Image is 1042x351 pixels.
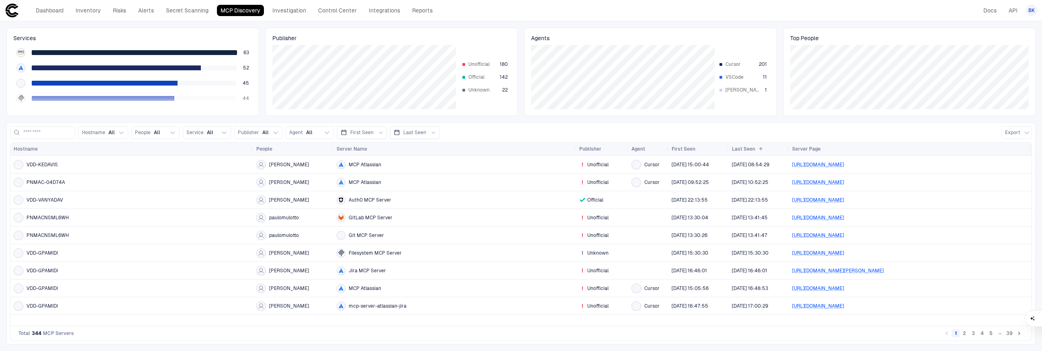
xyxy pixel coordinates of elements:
div: 7/29/2025 13:54:29 (GMT+00:00 UTC) [732,161,769,168]
span: Last Seen [732,146,755,152]
div: 7/31/2025 21:48:53 (GMT+00:00 UTC) [732,285,768,292]
span: Unofficial [587,161,609,168]
button: Go to page 2 [960,329,968,337]
span: Filesystem MCP Server [349,250,402,256]
a: [URL][DOMAIN_NAME] [792,233,844,238]
span: mcp-server-atlassian-jira [349,303,407,309]
span: [PERSON_NAME] [269,250,309,256]
span: VDD-GPAMIDI [27,303,58,309]
span: [PERSON_NAME] [269,267,309,274]
span: [DATE] 22:13:55 [732,197,768,203]
a: Investigation [269,5,310,16]
span: Official [468,74,496,80]
span: [PERSON_NAME] [725,87,762,93]
div: … [996,329,1004,337]
span: [DATE] 16:46:01 [732,267,767,274]
span: Agent [631,146,645,152]
a: Alerts [135,5,157,16]
span: [PERSON_NAME] [269,303,309,309]
div: Atlassian [338,285,344,292]
span: 11 [763,74,767,80]
span: GitLab MCP Server [349,214,392,221]
div: 7/31/2025 18:41:45 (GMT+00:00 UTC) [732,214,768,221]
span: People [135,129,151,136]
div: 7/31/2025 03:13:55 (GMT+00:00 UTC) [732,197,768,203]
span: Unofficial [587,267,609,274]
span: [DATE] 13:30:04 [672,214,708,221]
span: Server Page [792,146,821,152]
button: Go to page 39 [1005,329,1014,337]
button: PeopleAll [131,126,180,139]
div: Gitlab [338,214,344,221]
span: [DATE] 13:41:47 [732,232,767,239]
span: 344 [32,330,41,337]
span: Hostname [82,129,105,136]
span: [DATE] 09:52:25 [672,179,709,186]
button: page 1 [952,329,960,337]
a: [URL][DOMAIN_NAME][PERSON_NAME] [792,268,884,273]
a: Reports [409,5,436,16]
span: Unofficial [468,61,496,67]
div: 7/31/2025 20:05:56 (GMT+00:00 UTC) [672,285,709,292]
span: [DATE] 15:05:56 [672,285,709,292]
span: Last Seen [403,129,426,136]
span: PNMAC-04D74A [27,179,65,186]
span: Top People [790,35,1029,42]
div: 7/28/2025 20:00:44 (GMT+00:00 UTC) [672,161,709,168]
span: Publisher [579,146,601,152]
button: Go to page 4 [978,329,986,337]
a: [URL][DOMAIN_NAME] [792,180,844,185]
button: Go to page 5 [987,329,995,337]
span: Unofficial [587,285,609,292]
span: First Seen [350,129,374,136]
a: Integrations [365,5,404,16]
a: Inventory [72,5,104,16]
a: Secret Scanning [162,5,212,16]
div: Auth0 [338,197,344,203]
span: 45 [243,80,249,86]
a: [URL][DOMAIN_NAME] [792,303,844,309]
div: 7/31/2025 20:30:30 (GMT+00:00 UTC) [672,250,708,256]
span: 44 [243,95,249,102]
a: [URL][DOMAIN_NAME] [792,197,844,203]
a: [URL][DOMAIN_NAME] [792,286,844,291]
span: Unofficial [587,214,609,221]
a: MCP Discovery [217,5,264,16]
div: Atlassian [18,65,24,71]
span: BK [1028,7,1035,14]
span: [DATE] 13:41:45 [732,214,768,221]
div: Atlassian [338,161,344,168]
span: Unofficial [587,303,609,309]
span: MCP Atlassian [349,161,381,168]
nav: pagination navigation [942,329,1024,338]
span: 63 [243,49,249,56]
div: 7/29/2025 15:52:25 (GMT+00:00 UTC) [732,179,768,186]
a: API [1005,5,1021,16]
button: PublisherAll [234,126,282,139]
span: [DATE] 08:54:29 [732,161,769,168]
div: 7/31/2025 22:00:29 (GMT+00:00 UTC) [732,303,768,309]
div: 7/28/2025 14:52:25 (GMT+00:00 UTC) [672,179,709,186]
span: Cursor [644,161,660,168]
span: Auth0 MCP Server [349,197,391,203]
span: [PERSON_NAME] [269,285,309,292]
span: VDD-GPAMIDI [27,285,58,292]
div: 7/31/2025 18:30:04 (GMT+00:00 UTC) [672,214,708,221]
div: 7/31/2025 21:46:01 (GMT+00:00 UTC) [672,267,707,274]
span: Unknown [468,87,496,93]
span: Total [18,330,30,337]
span: [DATE] 16:48:53 [732,285,768,292]
span: Publisher [238,129,259,136]
span: VDD-KEDAVIS [27,161,58,168]
span: Cursor [644,303,660,309]
span: VDD-GPAMIDI [27,267,58,274]
span: All [306,129,313,136]
span: [DATE] 16:46:01 [672,267,707,274]
a: [URL][DOMAIN_NAME] [792,162,844,167]
span: VDD-GPAMIDI [27,250,58,256]
button: ServiceAll [183,126,231,139]
span: Service [186,129,204,136]
button: Go to next page [1015,329,1023,337]
a: [URL][DOMAIN_NAME] [792,250,844,256]
span: 180 [500,61,508,67]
